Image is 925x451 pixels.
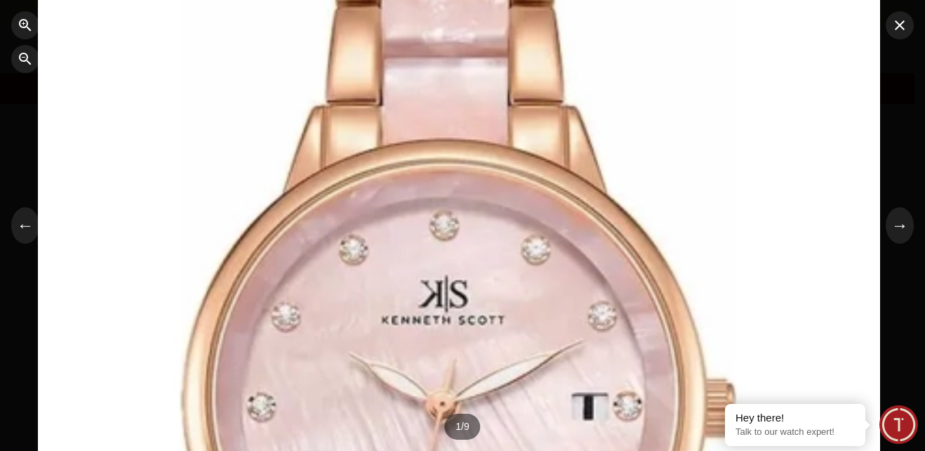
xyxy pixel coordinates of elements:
[886,207,914,244] button: →
[736,411,855,425] div: Hey there!
[444,414,480,440] div: 1 / 9
[879,405,918,444] div: Chat Widget
[11,207,39,244] button: ←
[736,426,855,438] p: Talk to our watch expert!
